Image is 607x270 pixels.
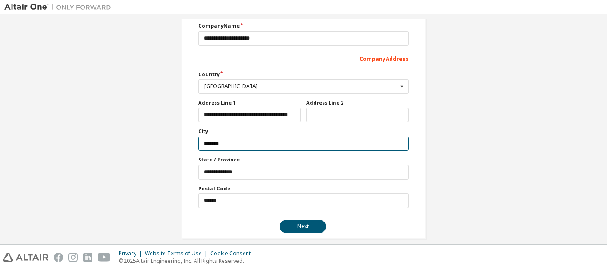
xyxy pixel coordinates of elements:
label: Postal Code [198,185,409,192]
img: altair_logo.svg [3,253,48,262]
label: Address Line 2 [306,99,409,106]
img: facebook.svg [54,253,63,262]
div: Cookie Consent [210,250,256,257]
img: Altair One [4,3,116,12]
img: youtube.svg [98,253,111,262]
div: Website Terms of Use [145,250,210,257]
label: Country [198,71,409,78]
label: Address Line 1 [198,99,301,106]
p: © 2025 Altair Engineering, Inc. All Rights Reserved. [119,257,256,265]
div: Company Address [198,51,409,65]
div: Privacy [119,250,145,257]
label: Company Name [198,22,409,29]
label: City [198,128,409,135]
img: instagram.svg [68,253,78,262]
img: linkedin.svg [83,253,92,262]
button: Next [280,220,326,233]
label: State / Province [198,156,409,163]
div: [GEOGRAPHIC_DATA] [204,84,398,89]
